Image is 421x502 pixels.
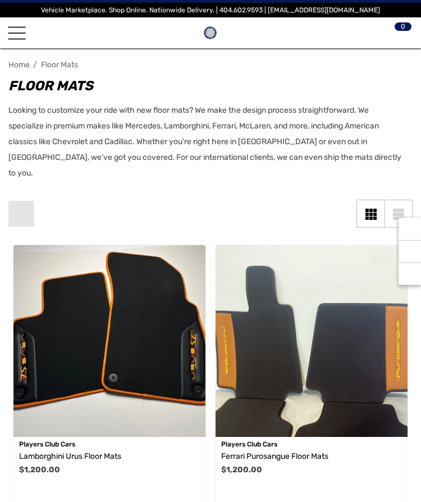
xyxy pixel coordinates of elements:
a: Search [34,25,51,40]
a: Floor Mats [41,60,95,70]
p: Looking to customize your ride with new floor mats? We make the design process straightforward. W... [8,103,401,181]
span: Floor Mats [41,60,78,70]
h1: Floor Mats [8,76,401,96]
a: Ferrari Purosangue Floor Mats,$1,200.00 [221,450,402,463]
a: Sign in [363,25,380,40]
a: Lamborghini Urus Floor Mats,$1,200.00 [19,450,200,463]
p: Players Club Cars [19,437,200,452]
img: Players Club | Cars For Sale [201,24,219,42]
a: Cart with 0 items [388,25,406,40]
svg: Recently Viewed [404,223,415,234]
span: $1,200.00 [221,465,262,475]
span: $1,200.00 [19,465,60,475]
svg: Account [364,25,380,40]
svg: Review Your Cart [390,25,406,40]
span: Lamborghini Urus Floor Mats [19,452,121,461]
a: List View [385,200,413,228]
a: Home [8,60,30,70]
p: Players Club Cars [221,437,402,452]
a: Toggle menu [8,24,26,42]
svg: Search [35,25,51,40]
svg: Top [399,268,421,279]
span: Ferrari Purosangue Floor Mats [221,452,328,461]
svg: Social Media [404,246,415,257]
img: Ferrari Purosangue Floor Mats [216,245,408,437]
span: 0 [395,22,411,31]
img: Lamborghini Urus Floor Mats For Sale [13,245,205,437]
a: Lamborghini Urus Floor Mats,$1,200.00 [13,245,205,437]
span: Vehicle Marketplace. Shop Online. Nationwide Delivery. | 404.602.9593 | [EMAIL_ADDRESS][DOMAIN_NAME] [41,6,380,14]
a: Ferrari Purosangue Floor Mats,$1,200.00 [216,245,408,437]
span: Toggle menu [8,32,26,33]
nav: Breadcrumb [8,55,413,75]
a: Grid View [356,200,385,228]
